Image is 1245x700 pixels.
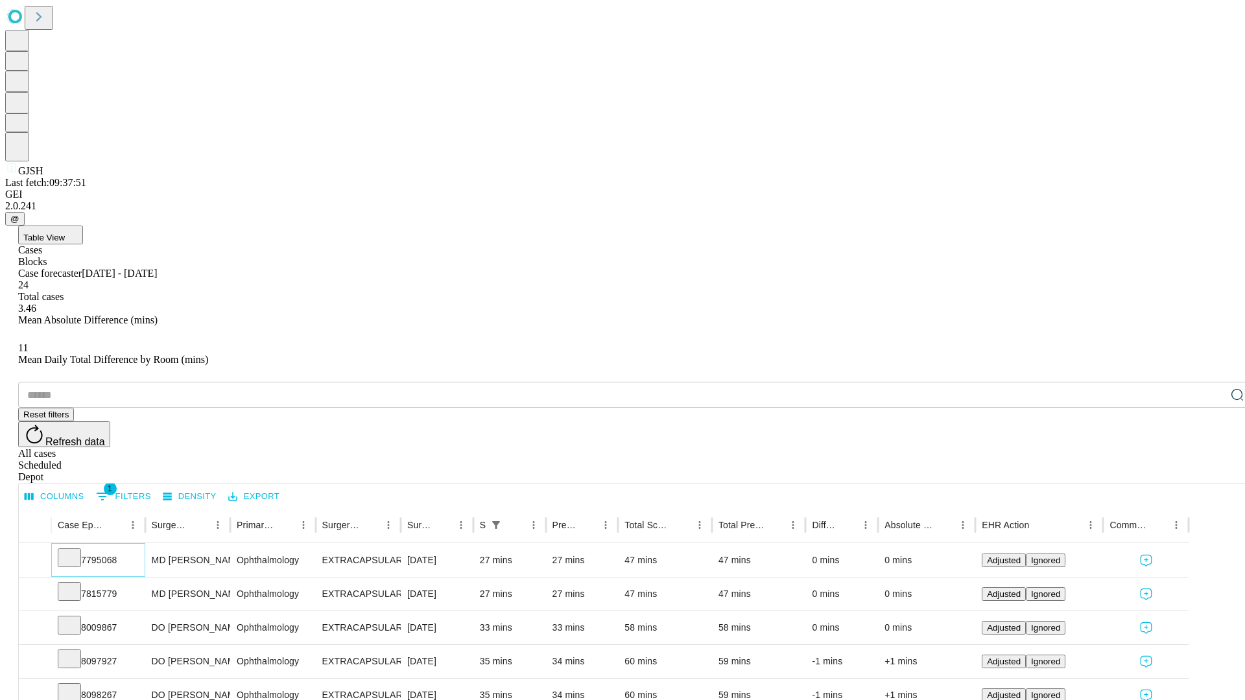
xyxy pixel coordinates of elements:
button: Sort [434,516,452,534]
div: +1 mins [884,645,969,678]
div: Ophthalmology [237,645,309,678]
div: Comments [1109,520,1147,530]
span: Refresh data [45,436,105,447]
div: 27 mins [552,544,612,577]
div: 2.0.241 [5,200,1240,212]
span: Adjusted [987,690,1021,700]
div: Surgery Name [322,520,360,530]
div: MD [PERSON_NAME] [152,544,224,577]
button: Menu [1167,516,1185,534]
button: Expand [25,550,45,572]
span: 24 [18,279,29,290]
div: 47 mins [624,577,705,611]
button: Sort [1149,516,1167,534]
div: [DATE] [407,577,467,611]
div: 0 mins [812,577,871,611]
div: 58 mins [624,611,705,644]
span: Mean Absolute Difference (mins) [18,314,158,325]
button: Refresh data [18,421,110,447]
button: Sort [276,516,294,534]
div: Ophthalmology [237,544,309,577]
div: EXTRACAPSULAR CATARACT REMOVAL WITH [MEDICAL_DATA] [322,645,394,678]
div: 27 mins [480,544,539,577]
div: Primary Service [237,520,274,530]
div: 59 mins [718,645,800,678]
div: Absolute Difference [884,520,934,530]
div: Total Scheduled Duration [624,520,671,530]
div: Predicted In Room Duration [552,520,578,530]
div: MD [PERSON_NAME] [152,577,224,611]
button: Ignored [1026,621,1065,635]
button: Menu [209,516,227,534]
button: Menu [784,516,802,534]
div: 1 active filter [487,516,505,534]
div: 8097927 [58,645,139,678]
div: [DATE] [407,611,467,644]
span: Case forecaster [18,268,82,279]
div: 0 mins [884,544,969,577]
button: Sort [672,516,691,534]
span: @ [10,214,19,224]
div: Ophthalmology [237,577,309,611]
button: Show filters [93,486,154,507]
div: Surgery Date [407,520,433,530]
button: Menu [379,516,397,534]
button: Menu [294,516,313,534]
span: Reset filters [23,410,69,419]
button: Ignored [1026,554,1065,567]
button: Menu [597,516,615,534]
button: Sort [578,516,597,534]
div: EHR Action [982,520,1029,530]
span: Ignored [1031,657,1060,666]
div: Surgeon Name [152,520,189,530]
div: EXTRACAPSULAR CATARACT REMOVAL WITH [MEDICAL_DATA] [322,611,394,644]
div: 0 mins [884,611,969,644]
span: Ignored [1031,555,1060,565]
div: DO [PERSON_NAME] [152,645,224,678]
span: Ignored [1031,690,1060,700]
div: 27 mins [480,577,539,611]
button: Sort [506,516,525,534]
button: Sort [191,516,209,534]
button: Menu [1082,516,1100,534]
button: Adjusted [982,587,1026,601]
button: Select columns [21,487,88,507]
button: Sort [766,516,784,534]
div: 35 mins [480,645,539,678]
button: Menu [124,516,142,534]
button: Adjusted [982,554,1026,567]
button: Ignored [1026,587,1065,601]
span: Adjusted [987,589,1021,599]
div: Ophthalmology [237,611,309,644]
div: Case Epic Id [58,520,104,530]
div: -1 mins [812,645,871,678]
span: Ignored [1031,623,1060,633]
button: Reset filters [18,408,74,421]
div: 0 mins [884,577,969,611]
button: Table View [18,226,83,244]
span: Total cases [18,291,64,302]
button: Ignored [1026,655,1065,668]
div: 47 mins [624,544,705,577]
span: 11 [18,342,28,353]
button: Sort [1030,516,1049,534]
div: [DATE] [407,544,467,577]
button: Menu [691,516,709,534]
div: 0 mins [812,611,871,644]
button: Expand [25,651,45,673]
button: Sort [936,516,954,534]
div: GEI [5,189,1240,200]
div: 8009867 [58,611,139,644]
span: 3.46 [18,303,36,314]
button: Show filters [487,516,505,534]
div: Total Predicted Duration [718,520,765,530]
button: Expand [25,617,45,640]
span: Adjusted [987,657,1021,666]
button: Export [225,487,283,507]
button: Sort [361,516,379,534]
div: Difference [812,520,837,530]
button: Expand [25,583,45,606]
div: 0 mins [812,544,871,577]
button: @ [5,212,25,226]
button: Sort [838,516,857,534]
